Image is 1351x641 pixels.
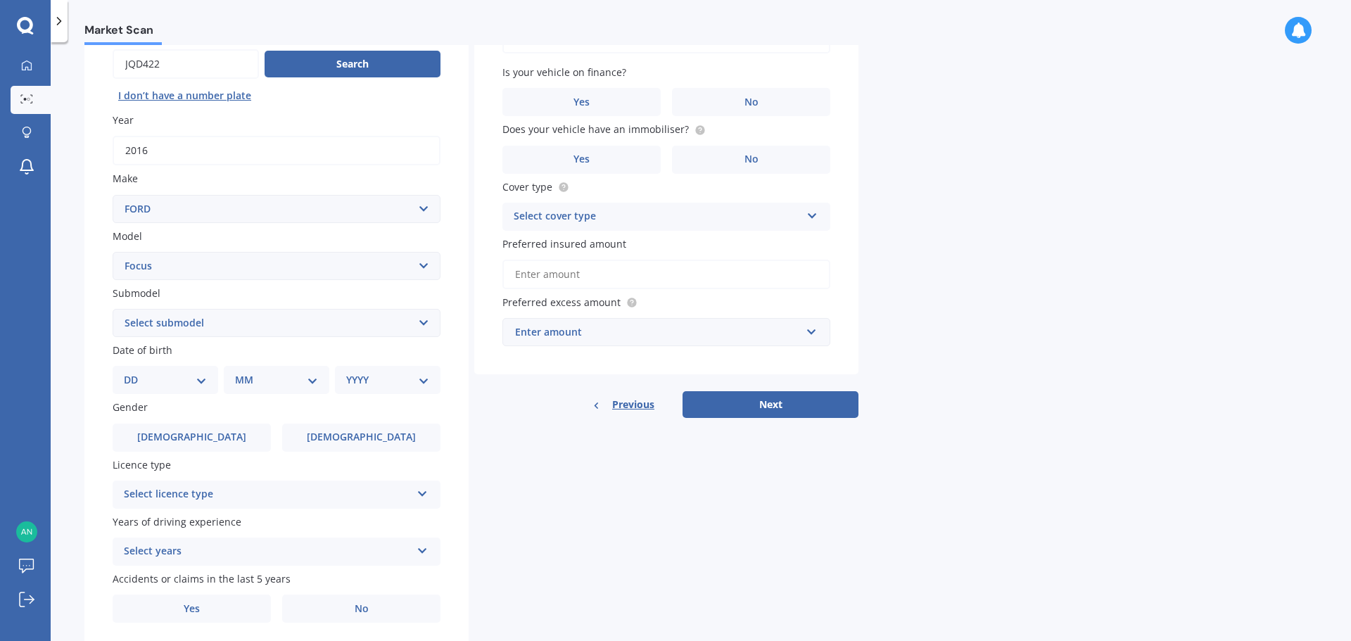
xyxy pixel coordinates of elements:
[124,543,411,560] div: Select years
[137,431,246,443] span: [DEMOGRAPHIC_DATA]
[16,521,37,542] img: f813092ceed3e5f128985ce66c8e7a8b
[113,113,134,127] span: Year
[573,153,590,165] span: Yes
[502,296,621,309] span: Preferred excess amount
[113,572,291,585] span: Accidents or claims in the last 5 years
[502,260,830,289] input: Enter amount
[502,237,626,250] span: Preferred insured amount
[113,84,257,107] button: I don’t have a number plate
[84,23,162,42] span: Market Scan
[113,136,440,165] input: YYYY
[307,431,416,443] span: [DEMOGRAPHIC_DATA]
[573,96,590,108] span: Yes
[124,486,411,503] div: Select licence type
[113,286,160,300] span: Submodel
[683,391,858,418] button: Next
[113,515,241,528] span: Years of driving experience
[113,343,172,357] span: Date of birth
[502,180,552,193] span: Cover type
[113,49,259,79] input: Enter plate number
[355,603,369,615] span: No
[113,401,148,414] span: Gender
[113,458,171,471] span: Licence type
[265,51,440,77] button: Search
[502,65,626,79] span: Is your vehicle on finance?
[113,172,138,186] span: Make
[184,603,200,615] span: Yes
[502,123,689,137] span: Does your vehicle have an immobiliser?
[514,208,801,225] div: Select cover type
[744,153,759,165] span: No
[744,96,759,108] span: No
[515,324,801,340] div: Enter amount
[612,394,654,415] span: Previous
[113,229,142,243] span: Model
